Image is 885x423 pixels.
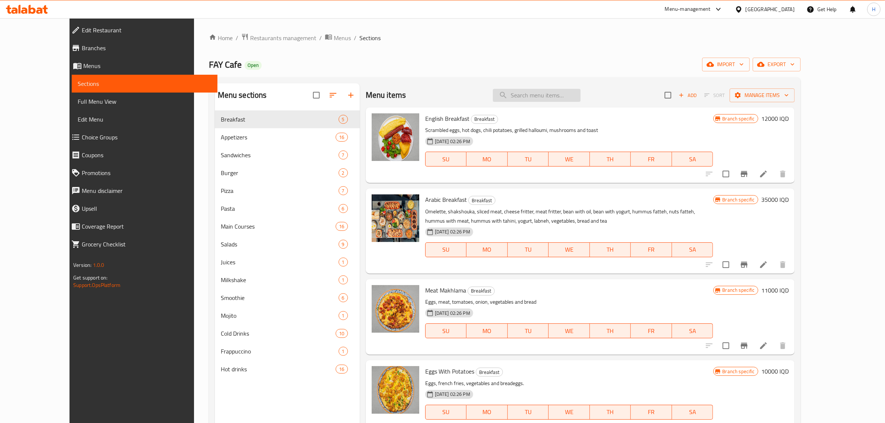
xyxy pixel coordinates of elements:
span: MO [469,407,505,417]
button: TH [590,323,631,338]
div: Pasta6 [215,200,360,217]
div: items [339,204,348,213]
div: items [339,258,348,267]
button: TH [590,242,631,257]
span: 5 [339,116,348,123]
span: TU [511,154,546,165]
span: WE [552,154,587,165]
a: Edit Restaurant [65,21,217,39]
span: Branch specific [720,115,758,122]
span: WE [552,407,587,417]
button: MO [466,405,508,420]
span: Sandwiches [221,151,339,159]
span: Promotions [82,168,211,177]
div: items [339,347,348,356]
a: Edit menu item [759,260,768,269]
div: Breakfast5 [215,110,360,128]
span: Add item [676,90,700,101]
img: Arabic Breakfast [372,194,419,242]
button: TU [508,405,549,420]
span: TH [593,407,628,417]
button: TU [508,323,549,338]
div: items [336,329,348,338]
a: Edit menu item [759,341,768,350]
span: [DATE] 02:26 PM [432,228,473,235]
span: Pasta [221,204,339,213]
span: [DATE] 02:26 PM [432,310,473,317]
div: Breakfast [468,196,495,205]
span: Upsell [82,204,211,213]
div: Hot drinks16 [215,360,360,378]
span: Menu disclaimer [82,186,211,195]
div: items [339,293,348,302]
p: Scrambled eggs, hot dogs, chili potatoes, grilled halloumi, mushrooms and toast [425,126,713,135]
span: Juices [221,258,339,267]
span: Hot drinks [221,365,336,374]
span: import [708,60,744,69]
span: MO [469,244,505,255]
span: 16 [336,223,347,230]
a: Menu disclaimer [65,182,217,200]
div: Appetizers16 [215,128,360,146]
span: SU [429,326,464,336]
button: SU [425,323,466,338]
span: MO [469,154,505,165]
span: Sort sections [324,86,342,104]
span: Branches [82,43,211,52]
a: Menus [65,57,217,75]
button: FR [631,242,672,257]
button: Branch-specific-item [735,337,753,355]
span: H [872,5,875,13]
div: Smoothie6 [215,289,360,307]
span: Cold Drinks [221,329,336,338]
span: Choice Groups [82,133,211,142]
span: Add [678,91,698,100]
a: Promotions [65,164,217,182]
span: Sections [359,33,381,42]
span: Branch specific [720,196,758,203]
span: Select to update [718,338,734,353]
input: search [493,89,581,102]
div: Juices1 [215,253,360,271]
span: 1 [339,348,348,355]
span: Get support on: [73,273,107,282]
div: Milkshake [221,275,339,284]
div: Breakfast [468,287,495,296]
span: Select to update [718,166,734,182]
span: [DATE] 02:26 PM [432,138,473,145]
div: items [339,115,348,124]
span: Edit Menu [78,115,211,124]
span: Coupons [82,151,211,159]
div: Smoothie [221,293,339,302]
span: English Breakfast [425,113,469,124]
span: Restaurants management [250,33,316,42]
span: 7 [339,152,348,159]
button: TU [508,242,549,257]
span: Edit Restaurant [82,26,211,35]
div: Mojito1 [215,307,360,324]
span: Burger [221,168,339,177]
div: items [339,186,348,195]
div: [GEOGRAPHIC_DATA] [746,5,795,13]
button: SU [425,152,466,167]
button: MO [466,152,508,167]
span: Select section first [700,90,730,101]
h6: 11000 IQD [761,285,789,296]
span: SA [675,154,710,165]
span: Frappuccino [221,347,339,356]
button: Add [676,90,700,101]
span: FR [634,154,669,165]
button: export [753,58,801,71]
a: Grocery Checklist [65,235,217,253]
span: 10 [336,330,347,337]
span: Salads [221,240,339,249]
span: Select section [660,87,676,103]
p: Eggs, french fries, vegetables and breadeggs. [425,379,713,388]
a: Coupons [65,146,217,164]
span: TH [593,154,628,165]
span: 2 [339,169,348,177]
